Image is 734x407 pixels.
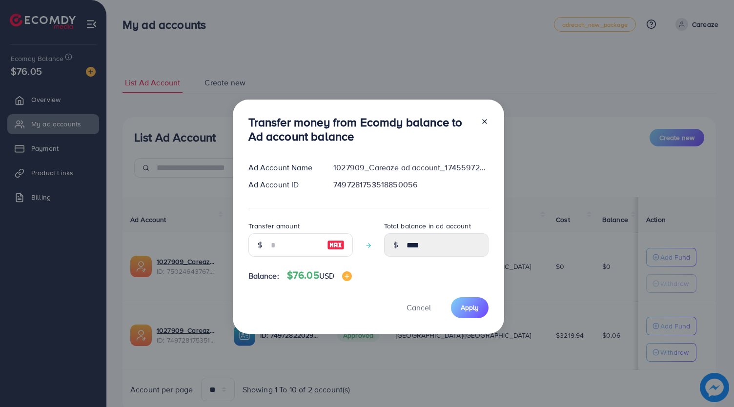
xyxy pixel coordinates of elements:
[248,221,300,231] label: Transfer amount
[384,221,471,231] label: Total balance in ad account
[287,269,352,282] h4: $76.05
[241,179,326,190] div: Ad Account ID
[327,239,345,251] img: image
[461,303,479,312] span: Apply
[342,271,352,281] img: image
[319,270,334,281] span: USD
[407,302,431,313] span: Cancel
[248,115,473,143] h3: Transfer money from Ecomdy balance to Ad account balance
[248,270,279,282] span: Balance:
[451,297,489,318] button: Apply
[241,162,326,173] div: Ad Account Name
[394,297,443,318] button: Cancel
[326,162,496,173] div: 1027909_Careaze ad account_1745597287205
[326,179,496,190] div: 7497281753518850056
